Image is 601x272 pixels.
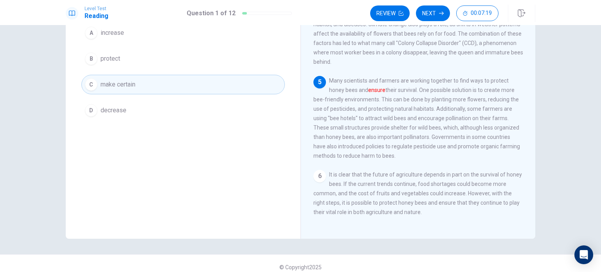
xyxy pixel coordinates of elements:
span: It is clear that the future of agriculture depends in part on the survival of honey bees. If the ... [313,171,522,215]
span: 00:07:19 [471,10,492,16]
div: Open Intercom Messenger [574,245,593,264]
font: ensure [368,87,385,93]
span: © Copyright 2025 [279,264,322,270]
div: 5 [313,76,326,88]
div: 6 [313,170,326,182]
button: Cmake certain [81,75,285,94]
div: D [85,104,97,117]
span: decrease [101,106,126,115]
div: B [85,52,97,65]
h1: Reading [85,11,108,21]
button: 00:07:19 [456,5,498,21]
div: C [85,78,97,91]
div: A [85,27,97,39]
span: Many scientists and farmers are working together to find ways to protect honey bees and their sur... [313,77,520,159]
span: Level Test [85,6,108,11]
span: Unfortunately, honey bee populations have been declining in recent years. This decline is caused ... [313,2,523,65]
span: increase [101,28,124,38]
h1: Question 1 of 12 [187,9,236,18]
button: Review [370,5,410,21]
span: make certain [101,80,135,89]
button: Next [416,5,450,21]
button: Aincrease [81,23,285,43]
button: Ddecrease [81,101,285,120]
span: protect [101,54,120,63]
button: Bprotect [81,49,285,68]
